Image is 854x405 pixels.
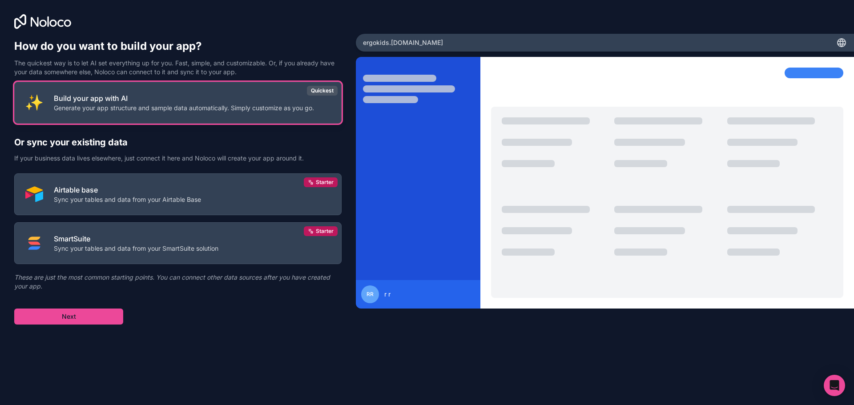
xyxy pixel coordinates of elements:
[316,179,334,186] span: Starter
[54,93,314,104] p: Build your app with AI
[54,233,218,244] p: SmartSuite
[54,195,201,204] p: Sync your tables and data from your Airtable Base
[25,94,43,112] img: INTERNAL_WITH_AI
[363,38,443,47] span: ergokids .[DOMAIN_NAME]
[25,185,43,203] img: AIRTABLE
[14,309,123,325] button: Next
[824,375,845,396] div: Open Intercom Messenger
[54,104,314,112] p: Generate your app structure and sample data automatically. Simply customize as you go.
[14,82,342,124] button: INTERNAL_WITH_AIBuild your app with AIGenerate your app structure and sample data automatically. ...
[384,290,391,299] span: r r
[14,273,342,291] p: These are just the most common starting points. You can connect other data sources after you have...
[316,228,334,235] span: Starter
[14,173,342,215] button: AIRTABLEAirtable baseSync your tables and data from your Airtable BaseStarter
[367,291,374,298] span: rr
[54,244,218,253] p: Sync your tables and data from your SmartSuite solution
[54,184,201,195] p: Airtable base
[14,222,342,264] button: SMART_SUITESmartSuiteSync your tables and data from your SmartSuite solutionStarter
[25,234,43,252] img: SMART_SUITE
[307,86,338,96] div: Quickest
[14,39,342,53] h1: How do you want to build your app?
[14,154,342,163] p: If your business data lives elsewhere, just connect it here and Noloco will create your app aroun...
[14,59,342,76] p: The quickest way is to let AI set everything up for you. Fast, simple, and customizable. Or, if y...
[14,136,342,148] h2: Or sync your existing data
